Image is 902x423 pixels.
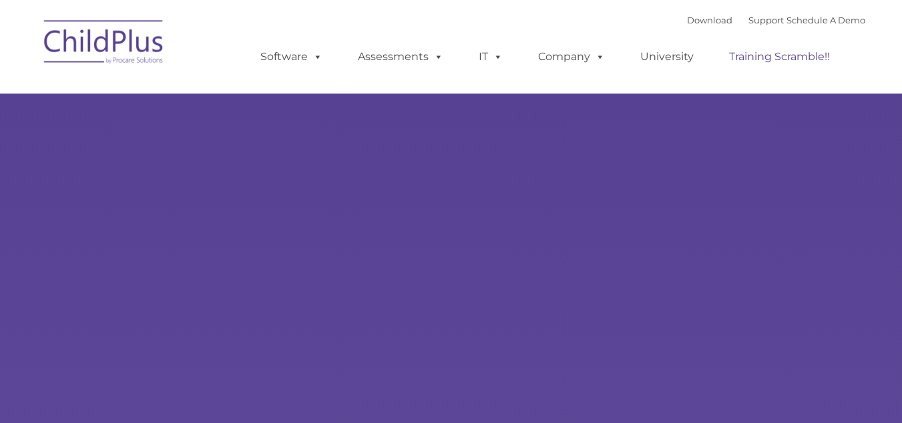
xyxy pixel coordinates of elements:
[687,15,865,25] font: |
[37,11,171,78] img: ChildPlus by Procare Solutions
[627,43,707,70] a: University
[748,15,784,25] a: Support
[786,15,865,25] a: Schedule A Demo
[247,43,336,70] a: Software
[525,43,618,70] a: Company
[465,43,516,70] a: IT
[716,43,843,70] a: Training Scramble!!
[687,15,732,25] a: Download
[345,43,457,70] a: Assessments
